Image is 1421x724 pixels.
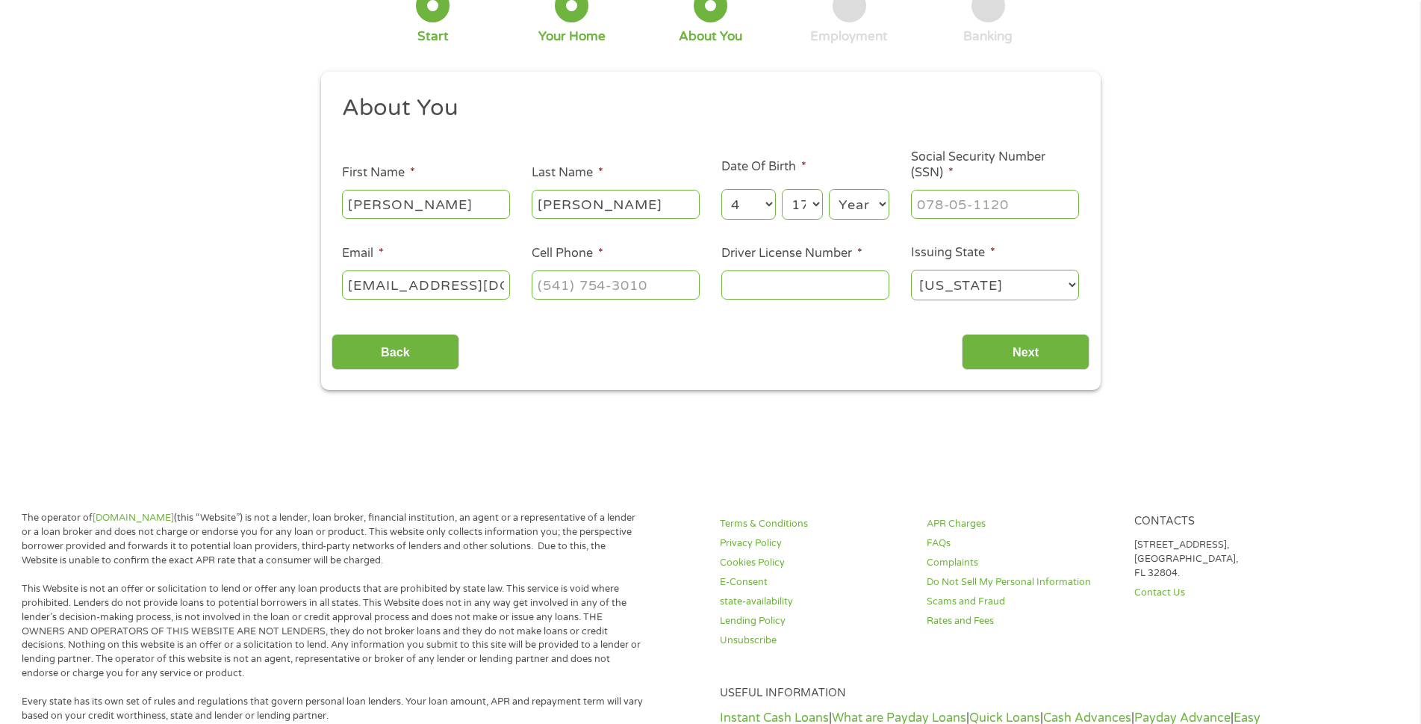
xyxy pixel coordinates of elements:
label: Cell Phone [532,246,603,262]
input: Next [962,334,1089,371]
a: state-availability [720,595,909,609]
p: Every state has its own set of rules and regulations that govern personal loan lenders. Your loan... [22,695,644,723]
div: Your Home [538,28,606,45]
a: Scams and Fraud [927,595,1116,609]
label: First Name [342,165,415,181]
a: Unsubscribe [720,634,909,648]
input: john@gmail.com [342,270,510,299]
input: 078-05-1120 [911,190,1079,218]
a: Terms & Conditions [720,517,909,531]
label: Email [342,246,384,262]
h2: About You [342,93,1068,123]
a: Rates and Fees [927,614,1116,628]
div: About You [679,28,742,45]
a: Do Not Sell My Personal Information [927,575,1116,590]
div: Banking [963,28,1013,45]
h4: Useful Information [720,687,1323,701]
a: [DOMAIN_NAME] [93,512,174,524]
a: FAQs [927,536,1116,551]
p: [STREET_ADDRESS], [GEOGRAPHIC_DATA], FL 32804. [1134,538,1323,581]
a: Complaints [927,556,1116,570]
a: APR Charges [927,517,1116,531]
a: Privacy Policy [720,536,909,551]
label: Issuing State [911,245,995,261]
label: Social Security Number (SSN) [911,149,1079,181]
label: Driver License Number [721,246,862,262]
a: Cookies Policy [720,556,909,570]
p: This Website is not an offer or solicitation to lend or offer any loan products that are prohibit... [22,582,644,681]
input: John [342,190,510,218]
div: Employment [810,28,888,45]
input: Back [332,334,459,371]
input: (541) 754-3010 [532,270,700,299]
a: Lending Policy [720,614,909,628]
div: Start [417,28,449,45]
h4: Contacts [1134,515,1323,529]
label: Last Name [532,165,603,181]
p: The operator of (this “Website”) is not a lender, loan broker, financial institution, an agent or... [22,511,644,568]
label: Date Of Birth [721,159,806,175]
a: Contact Us [1134,586,1323,600]
a: E-Consent [720,575,909,590]
input: Smith [532,190,700,218]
